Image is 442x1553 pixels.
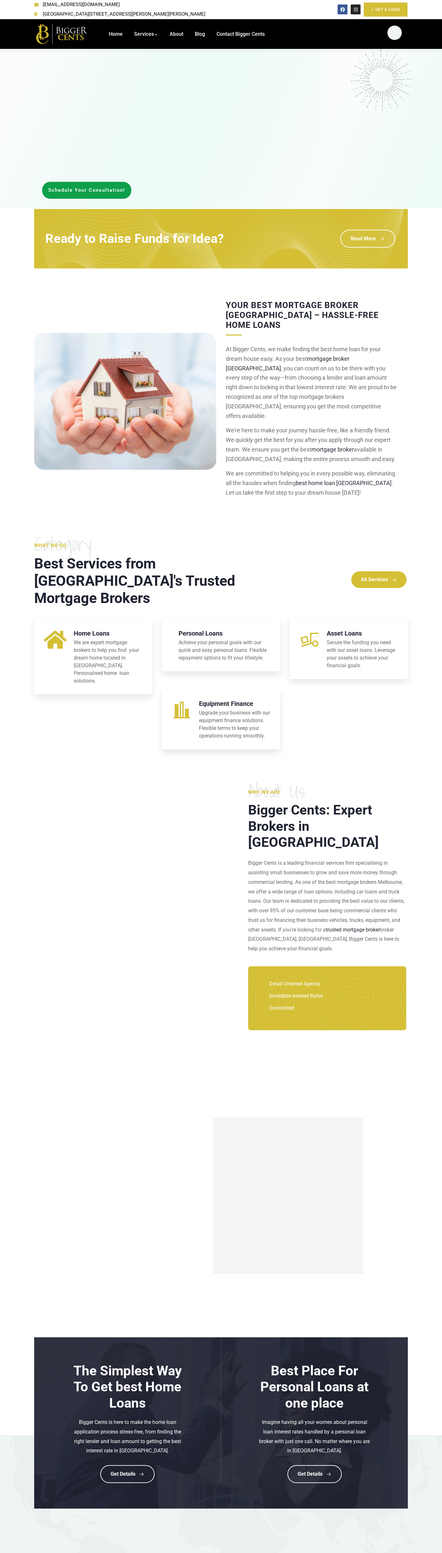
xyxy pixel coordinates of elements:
span: The Simplest Way To Get best Home Loans [73,1363,182,1411]
span: About [170,31,183,37]
a: Blog [195,19,205,49]
span: What we do [34,543,66,548]
span: Incredible Interest Rates [268,991,323,1001]
a: + Get A Loan [364,3,408,17]
a: mortgage broker [311,446,354,453]
a: best home loan [GEOGRAPHIC_DATA] [296,480,392,486]
a: About [170,19,183,49]
a: All Services [351,571,407,588]
span: Services [134,31,154,37]
span: Home [109,31,123,37]
span: Schedule Your Consultation! [48,188,125,193]
span: Get Details [298,1471,323,1477]
div: Bigger Cents is here to make the home loan application process stress-free, from finding the righ... [70,1411,185,1456]
div: Bigger Cents is a leading financial services firm specialising in assisting small businesses to g... [248,850,406,954]
span: Best Place For Personal Loans at one place [260,1363,369,1411]
a: Get Details [287,1465,342,1483]
span: Get Details [111,1471,135,1477]
span: [GEOGRAPHIC_DATA][STREET_ADDRESS][PERSON_NAME][PERSON_NAME] [41,10,205,19]
span: Your Best Mortgage Broker [GEOGRAPHIC_DATA] – Hassle-Free Home Loans [226,300,379,330]
a: Schedule Your Consultation! [42,182,131,199]
p: We are committed to helping you in every possible way, eliminating all the hassles when finding .... [226,469,397,497]
div: Imagine having all your worries about personal loan interest rates handled by a personal loan bro... [257,1411,372,1456]
span: About us [248,781,406,800]
a: Services [134,19,158,49]
img: Home [34,23,90,45]
a: trusted mortgage broker [326,927,380,933]
a: Home [109,19,123,49]
span: Bigger Cents: Expert Brokers in [GEOGRAPHIC_DATA] [248,802,379,850]
img: Mortgage Broker in Melbourne [34,333,216,470]
p: We’re here to make your journey hassle-free, like a friendly friend. We quickly get the best for ... [226,426,397,464]
span: Who we are [248,789,280,795]
a: Read More [340,230,395,248]
p: At Bigger Cents, we make finding the best home loan for your dream house easy. As your best , you... [226,344,397,421]
span: Best Services from [GEOGRAPHIC_DATA]'s Trusted Mortgage Brokers [34,555,235,607]
span: Committed [268,1003,294,1013]
span: + Get A Loan [371,6,400,13]
a: Contact Bigger Cents [217,19,265,49]
span: Category [34,534,290,553]
a: Get Details [100,1465,155,1483]
h2: Ready to Raise Funds for Idea? [45,232,224,245]
span: Blog [195,31,205,37]
a: mortgage broker [GEOGRAPHIC_DATA] [226,355,349,372]
span: Detail Oriented Agency [268,979,320,989]
span: Contact Bigger Cents [217,31,265,37]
